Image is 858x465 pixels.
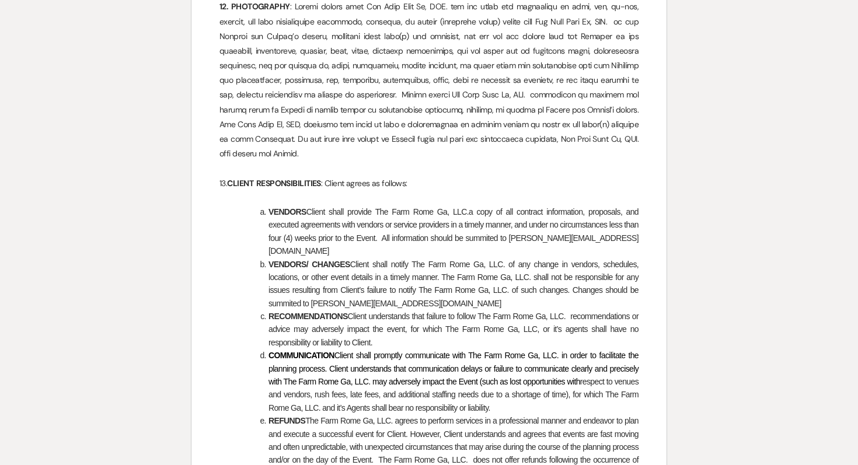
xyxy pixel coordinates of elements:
strong: REFUNDS [268,416,305,425]
strong: COMMUNICATION [268,351,334,360]
span: Client shall provide The Farm Rome Ga, LLC.a copy of all contract information, proposals, and exe... [268,207,640,256]
strong: VENDORS [268,207,306,216]
span: Client understands that failure to follow The Farm Rome Ga, LLC. recommendations or advice may ad... [268,312,640,347]
strong: RECOMMENDATIONS [268,312,348,321]
span: : Client agrees as follows: [321,178,407,188]
strong: 12. PHOTOGRAPHY [219,1,290,12]
span: : Loremi dolors amet Con Adip Elit Se, DOE. tem inc utlab etd magnaaliqu en admi, ven, qu-nos, ex... [219,1,640,159]
span: respect to venues and vendors, rush fees, late fees, and additional staffing needs due to a short... [268,377,640,412]
span: Client shall notify The Farm Rome Ga, LLC. of any change in vendors, schedules, locations, or oth... [268,260,640,308]
strong: CLIENT RESPONSIBILITIES [227,178,321,188]
span: 13. [219,178,227,188]
span: Client shall promptly communicate with The Farm Rome Ga, LLC. in order to facilitate the planning... [268,351,640,386]
strong: VENDORS/ CHANGES [268,260,350,269]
